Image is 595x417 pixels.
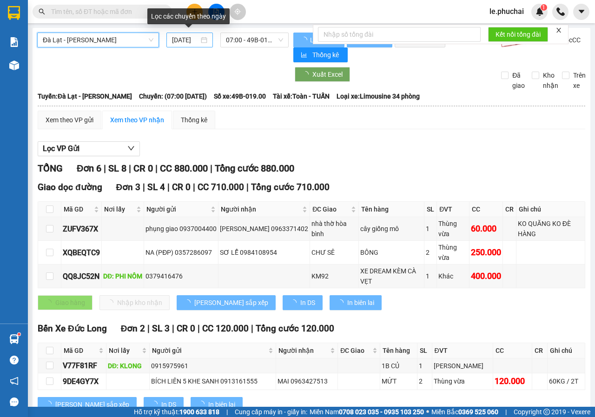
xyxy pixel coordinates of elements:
[548,343,585,358] th: Ghi chú
[458,408,498,416] strong: 0369 525 060
[312,69,343,79] span: Xuất Excel
[330,295,382,310] button: In biên lai
[471,246,501,259] div: 250.000
[155,163,158,174] span: |
[251,323,253,334] span: |
[144,397,184,412] button: In DS
[438,218,468,239] div: Thùng vừa
[278,345,328,356] span: Người nhận
[293,33,344,47] button: Làm mới
[61,358,106,373] td: V77F81RF
[129,163,131,174] span: |
[505,407,507,417] span: |
[235,407,307,417] span: Cung cấp máy in - giấy in:
[337,299,347,306] span: loading
[419,376,430,386] div: 2
[290,299,300,306] span: loading
[426,247,435,258] div: 2
[360,224,423,234] div: cây giống mô
[198,182,244,192] span: CC 710.000
[482,6,531,17] span: le.phuchai
[134,407,219,417] span: Hỗ trợ kỹ thuật:
[64,345,97,356] span: Mã GD
[558,35,582,45] span: Lọc CC
[434,361,492,371] div: [PERSON_NAME]
[318,27,481,42] input: Nhập số tổng đài
[38,93,132,100] b: Tuyến: Đà Lạt - [PERSON_NAME]
[38,141,140,156] button: Lọc VP Gửi
[38,323,107,334] span: Bến Xe Đức Long
[108,163,126,174] span: SL 8
[438,271,468,281] div: Khác
[116,182,141,192] span: Đơn 3
[8,6,20,20] img: logo-vxr
[273,91,330,101] span: Tài xế: Toàn - TUẤN
[133,163,153,174] span: CR 0
[145,247,217,258] div: NA (PĐP) 0357286097
[38,163,63,174] span: TỔNG
[539,70,562,91] span: Kho nhận
[63,360,105,371] div: V77F81RF
[220,247,308,258] div: SƠ LỄ 0984108954
[110,115,164,125] div: Xem theo VP nhận
[382,376,416,386] div: MỨT
[549,376,583,386] div: 60KG / 2T
[251,182,330,192] span: Tổng cước 710.000
[38,182,102,192] span: Giao dọc đường
[147,8,230,24] div: Lọc các chuyến theo ngày
[10,377,19,385] span: notification
[63,247,100,258] div: XQBEQTC9
[127,145,135,152] span: down
[172,323,174,334] span: |
[509,70,529,91] span: Đã giao
[220,224,308,234] div: [PERSON_NAME] 0963371402
[198,401,208,407] span: loading
[532,343,548,358] th: CR
[310,407,424,417] span: Miền Nam
[177,323,195,334] span: CR 0
[151,361,275,371] div: 0915975961
[61,265,102,288] td: QQ8JC52N
[63,376,105,387] div: 9DE4GY7X
[152,323,170,334] span: SL 3
[152,345,267,356] span: Người gửi
[488,27,548,42] button: Kết nối tổng đài
[437,202,469,217] th: ĐVT
[577,7,586,16] span: caret-down
[64,204,92,214] span: Mã GD
[147,323,150,334] span: |
[109,345,140,356] span: Nơi lấy
[340,345,370,356] span: ĐC Giao
[143,182,145,192] span: |
[167,182,170,192] span: |
[301,52,309,59] span: bar-chart
[181,115,207,125] div: Thống kê
[121,323,145,334] span: Đơn 2
[208,399,235,410] span: In biên lai
[51,7,161,17] input: Tìm tên, số ĐT hoặc mã đơn
[151,376,275,386] div: BÍCH LIÊN 5 KHE SANH 0913161555
[417,343,432,358] th: SL
[226,33,283,47] span: 07:00 - 49B-019.00
[359,202,424,217] th: Tên hàng
[151,401,161,407] span: loading
[43,33,153,47] span: Đà Lạt - Gia Lai
[471,222,501,235] div: 60.000
[202,323,249,334] span: CC 120.000
[360,247,423,258] div: BÔNG
[43,143,79,154] span: Lọc VP Gửi
[198,323,200,334] span: |
[77,163,101,174] span: Đơn 6
[61,373,106,390] td: 9DE4GY7X
[503,202,516,217] th: CR
[311,218,357,239] div: nhà thờ hòa bình
[542,4,545,11] span: 1
[496,29,541,40] span: Kết nối tổng đài
[516,202,585,217] th: Ghi chú
[61,241,102,265] td: XQBEQTC9
[139,91,207,101] span: Chuyến: (07:00 [DATE])
[518,218,583,239] div: KO QUĂNG KO ĐÈ HÀNG
[38,295,93,310] button: Giao hàng
[573,4,589,20] button: caret-down
[146,204,209,214] span: Người gửi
